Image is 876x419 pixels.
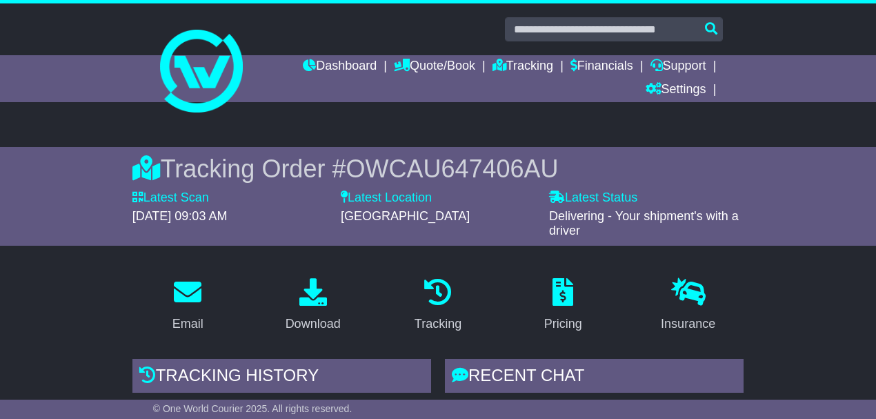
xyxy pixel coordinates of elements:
a: Tracking [492,55,553,79]
span: [GEOGRAPHIC_DATA] [341,209,470,223]
a: Insurance [652,273,724,338]
label: Latest Location [341,191,432,206]
label: Latest Status [549,191,637,206]
a: Quote/Book [394,55,475,79]
div: Download [286,315,341,333]
a: Email [163,273,212,338]
a: Settings [646,79,706,102]
span: © One World Courier 2025. All rights reserved. [153,403,352,414]
div: Tracking history [132,359,431,396]
div: Insurance [661,315,715,333]
a: Dashboard [303,55,377,79]
div: Tracking Order # [132,154,744,184]
a: Financials [570,55,633,79]
a: Support [650,55,706,79]
div: Pricing [544,315,582,333]
label: Latest Scan [132,191,209,206]
span: Delivering - Your shipment's with a driver [549,209,739,238]
a: Pricing [535,273,591,338]
div: Email [172,315,203,333]
div: RECENT CHAT [445,359,744,396]
span: [DATE] 09:03 AM [132,209,228,223]
a: Download [277,273,350,338]
div: Tracking [415,315,461,333]
a: Tracking [406,273,470,338]
span: OWCAU647406AU [346,155,558,183]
